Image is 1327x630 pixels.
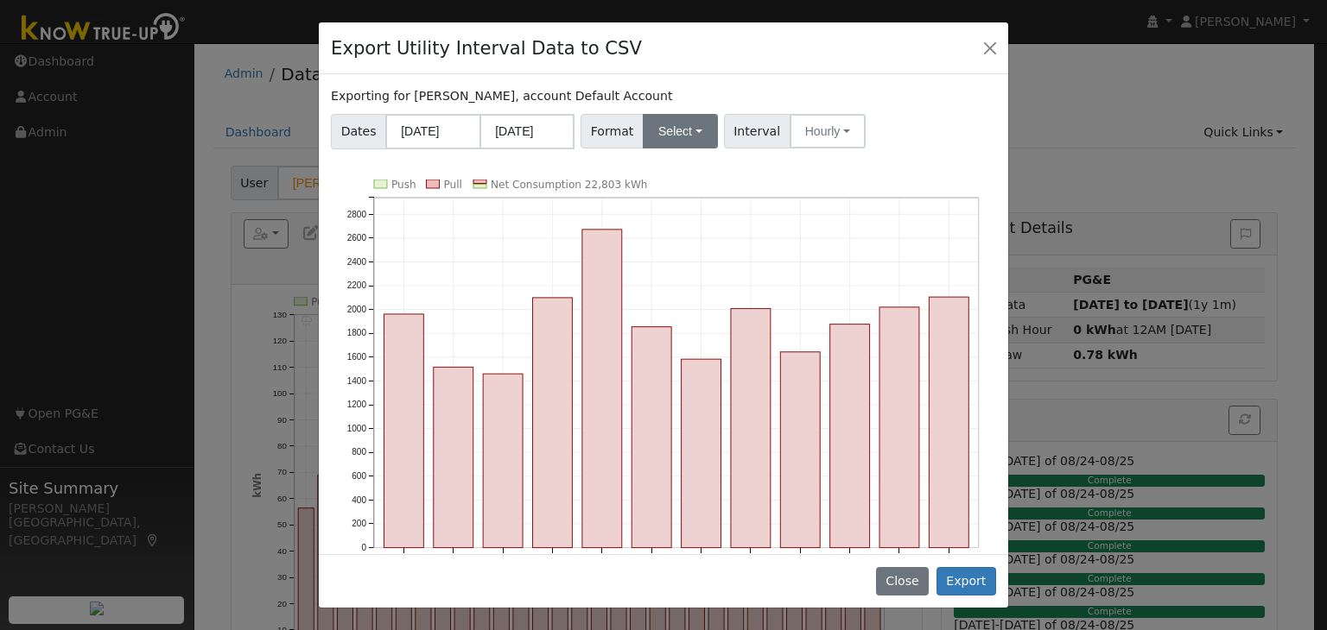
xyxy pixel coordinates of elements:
text: 2400 [347,256,367,266]
button: Hourly [790,114,866,148]
rect: onclick="" [780,352,820,548]
text: 2800 [347,209,367,218]
text: Pull [444,179,462,191]
text: 1200 [347,400,367,409]
text: 0 [361,543,366,552]
rect: onclick="" [384,314,424,548]
rect: onclick="" [632,326,671,547]
rect: onclick="" [533,298,573,548]
label: Exporting for [PERSON_NAME], account Default Account [331,87,672,105]
text: Net Consumption 22,803 kWh [491,179,648,191]
rect: onclick="" [830,324,870,547]
text: 800 [352,447,366,457]
text: 2000 [347,305,367,314]
text: 1000 [347,424,367,433]
rect: onclick="" [682,359,721,547]
button: Select [643,114,718,148]
text: Push [391,179,416,191]
span: Interval [724,114,790,148]
rect: onclick="" [731,308,771,547]
button: Close [978,35,1002,60]
rect: onclick="" [879,307,919,548]
rect: onclick="" [434,367,473,547]
text: 2200 [347,280,367,290]
span: Format [581,114,644,148]
rect: onclick="" [930,297,969,547]
button: Close [876,567,929,596]
span: Dates [331,114,386,149]
text: 600 [352,471,366,481]
rect: onclick="" [582,230,622,548]
text: 1400 [347,375,367,385]
h4: Export Utility Interval Data to CSV [331,35,642,62]
text: 2600 [347,233,367,243]
text: 1600 [347,352,367,362]
button: Export [937,567,996,596]
text: 1800 [347,328,367,337]
rect: onclick="" [483,374,523,547]
text: 400 [352,495,366,504]
text: 200 [352,519,366,528]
